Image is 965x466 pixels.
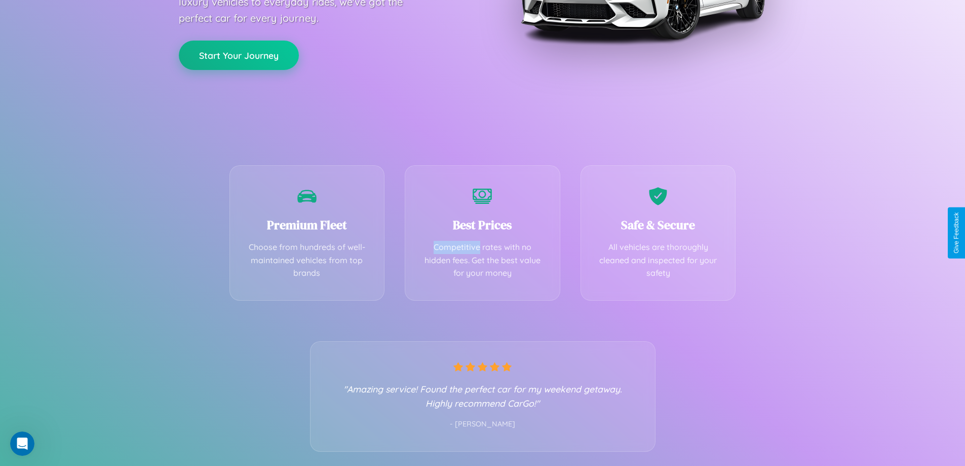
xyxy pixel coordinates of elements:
h3: Safe & Secure [596,217,720,233]
p: Competitive rates with no hidden fees. Get the best value for your money [420,241,545,280]
p: Choose from hundreds of well-maintained vehicles from top brands [245,241,369,280]
h3: Best Prices [420,217,545,233]
h3: Premium Fleet [245,217,369,233]
p: - [PERSON_NAME] [331,418,635,431]
button: Start Your Journey [179,41,299,70]
div: Give Feedback [953,212,960,254]
p: "Amazing service! Found the perfect car for my weekend getaway. Highly recommend CarGo!" [331,382,635,410]
p: All vehicles are thoroughly cleaned and inspected for your safety [596,241,720,280]
iframe: Intercom live chat [10,432,34,456]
